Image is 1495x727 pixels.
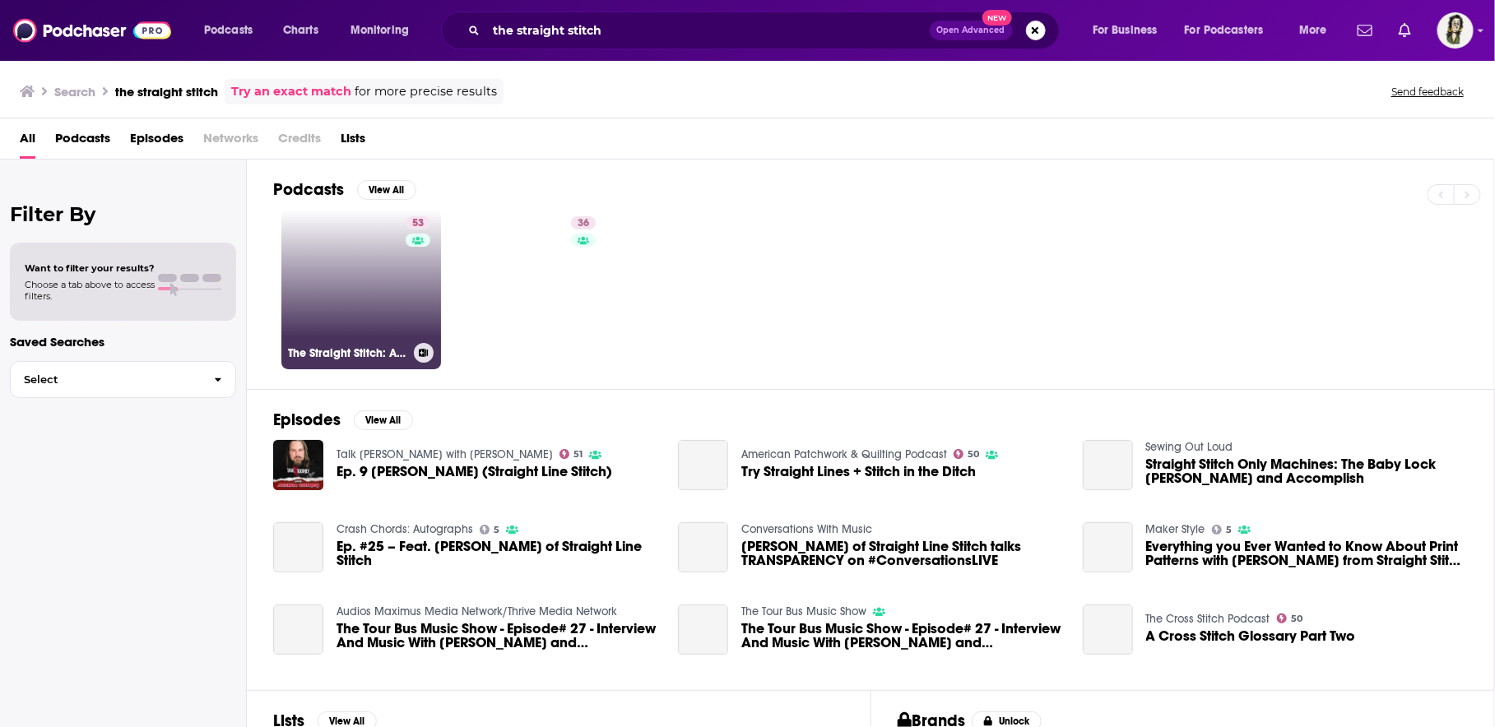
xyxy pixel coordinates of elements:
a: Try Straight Lines + Stitch in the Ditch [741,465,976,479]
a: Conversations With Music [741,522,872,536]
button: open menu [339,17,430,44]
a: Crash Chords: Autographs [337,522,473,536]
a: 36 [448,210,607,369]
span: 53 [412,215,424,232]
h3: Search [54,84,95,100]
a: PodcastsView All [273,179,416,200]
a: The Cross Stitch Podcast [1146,612,1270,626]
span: 36 [578,215,589,232]
a: Episodes [130,125,183,159]
span: Charts [283,19,318,42]
a: Alexis of Straight Line Stitch talks TRANSPARENCY on #ConversationsLIVE [741,539,1063,567]
a: 51 [559,449,583,459]
button: Open AdvancedNew [930,21,1013,40]
a: Show notifications dropdown [1351,16,1379,44]
a: Podchaser - Follow, Share and Rate Podcasts [13,15,171,46]
a: Ep. 9 Alexis Brown (Straight Line Stitch) [337,465,612,479]
a: 36 [571,216,596,229]
button: Select [10,361,236,398]
a: Show notifications dropdown [1392,16,1418,44]
span: Credits [278,125,321,159]
span: Logged in as poppyhat [1437,12,1474,49]
div: Search podcasts, credits, & more... [457,12,1075,49]
a: 50 [954,449,980,459]
a: Sewing Out Loud [1146,440,1233,454]
a: Try an exact match [231,82,351,101]
span: Ep. 9 [PERSON_NAME] (Straight Line Stitch) [337,465,612,479]
span: Everything you Ever Wanted to Know About Print Patterns with [PERSON_NAME] from Straight Stitch D... [1146,539,1468,567]
span: 50 [1291,615,1302,623]
a: The Tour Bus Music Show - Episode# 27 - Interview And Music With Alexis and Jason Of Straight Lin... [678,604,728,655]
a: Audios Maximus Media Network/Thrive Media Network [337,604,617,618]
a: Charts [272,17,328,44]
a: A Cross Stitch Glossary Part Two [1146,629,1356,643]
a: Ep. #25 – Feat. Alexis Brown of Straight Line Stitch [273,522,323,572]
h3: the straight stitch [115,84,218,100]
span: 50 [968,451,979,458]
input: Search podcasts, credits, & more... [486,17,930,44]
a: The Tour Bus Music Show - Episode# 27 - Interview And Music With Alexis and Jason Of Straight Lin... [337,622,658,650]
span: 5 [1226,526,1232,534]
button: open menu [1174,17,1288,44]
a: The Tour Bus Music Show - Episode# 27 - Interview And Music With Alexis and Jason Of Straight Lin... [741,622,1063,650]
a: All [20,125,35,159]
span: Podcasts [204,19,253,42]
span: Straight Stitch Only Machines: The Baby Lock [PERSON_NAME] and Accomplish [1146,457,1468,485]
span: Choose a tab above to access filters. [25,279,155,302]
a: Alexis of Straight Line Stitch talks TRANSPARENCY on #ConversationsLIVE [678,522,728,572]
a: American Patchwork & Quilting Podcast [741,447,947,461]
button: Show profile menu [1437,12,1474,49]
button: View All [357,180,416,200]
span: Want to filter your results? [25,262,155,274]
span: Open Advanced [937,26,1005,35]
span: The Tour Bus Music Show - Episode# 27 - Interview And Music With [PERSON_NAME] and [PERSON_NAME] ... [337,622,658,650]
a: Try Straight Lines + Stitch in the Ditch [678,440,728,490]
button: View All [354,410,413,430]
span: For Podcasters [1185,19,1264,42]
a: Everything you Ever Wanted to Know About Print Patterns with Kimberly from Straight Stitch Design... [1083,522,1133,572]
a: Ep. #25 – Feat. Alexis Brown of Straight Line Stitch [337,539,658,567]
span: Networks [203,125,258,159]
a: 53 [406,216,430,229]
span: The Tour Bus Music Show - Episode# 27 - Interview And Music With [PERSON_NAME] and [PERSON_NAME] ... [741,622,1063,650]
img: User Profile [1437,12,1474,49]
button: open menu [1081,17,1178,44]
a: Straight Stitch Only Machines: The Baby Lock Jane and Accomplish [1146,457,1468,485]
a: A Cross Stitch Glossary Part Two [1083,604,1133,655]
h2: Episodes [273,410,341,430]
h3: The Straight Stitch: A Podcast About Sewing and Other Fiber Arts. [288,346,407,360]
a: Podcasts [55,125,110,159]
span: For Business [1093,19,1158,42]
span: Select [11,374,201,385]
a: The Tour Bus Music Show [741,604,866,618]
a: Lists [341,125,365,159]
a: EpisodesView All [273,410,413,430]
img: Ep. 9 Alexis Brown (Straight Line Stitch) [273,440,323,490]
a: 53The Straight Stitch: A Podcast About Sewing and Other Fiber Arts. [281,210,441,369]
button: Send feedback [1386,85,1469,99]
a: Straight Stitch Only Machines: The Baby Lock Jane and Accomplish [1083,440,1133,490]
span: for more precise results [355,82,497,101]
button: open menu [1288,17,1348,44]
span: New [982,10,1012,25]
a: Everything you Ever Wanted to Know About Print Patterns with Kimberly from Straight Stitch Design... [1146,539,1468,567]
a: Talk Toomey with Joshua Toomey [337,447,553,461]
a: The Tour Bus Music Show - Episode# 27 - Interview And Music With Alexis and Jason Of Straight Lin... [273,604,323,655]
h2: Podcasts [273,179,344,200]
span: Monitoring [351,19,409,42]
a: 50 [1277,614,1303,623]
a: 5 [480,525,500,535]
span: 51 [573,451,583,458]
h2: Filter By [10,202,236,226]
span: 5 [494,526,499,534]
span: Ep. #25 – Feat. [PERSON_NAME] of Straight Line Stitch [337,539,658,567]
span: More [1299,19,1327,42]
button: open menu [193,17,274,44]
